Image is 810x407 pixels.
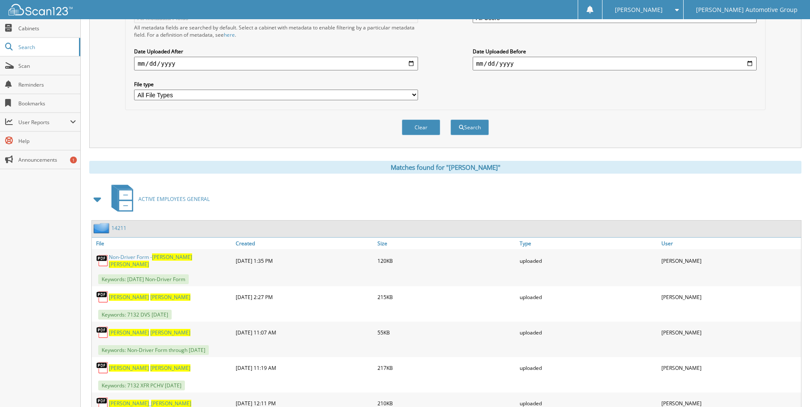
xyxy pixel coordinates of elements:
[150,294,190,301] span: [PERSON_NAME]
[109,329,149,336] span: [PERSON_NAME]
[18,81,76,88] span: Reminders
[9,4,73,15] img: scan123-logo-white.svg
[96,361,109,374] img: PDF.png
[450,119,489,135] button: Search
[659,324,801,341] div: [PERSON_NAME]
[696,7,798,12] span: [PERSON_NAME] Automotive Group
[18,119,70,126] span: User Reports
[70,157,77,163] div: 1
[98,310,172,320] span: Keywords: 7132 DVS [DATE]
[98,381,185,390] span: Keywords: 7132 XFR PCHV [DATE]
[98,345,209,355] span: Keywords: Non-Driver Form through [DATE]
[518,359,659,376] div: uploaded
[518,251,659,270] div: uploaded
[18,62,76,70] span: Scan
[224,31,235,38] a: here
[659,359,801,376] div: [PERSON_NAME]
[152,253,192,261] span: [PERSON_NAME]
[150,364,190,372] span: [PERSON_NAME]
[473,57,757,70] input: end
[375,359,517,376] div: 217KB
[18,44,75,51] span: Search
[109,364,190,372] a: [PERSON_NAME] [PERSON_NAME]
[375,238,517,249] a: Size
[659,238,801,249] a: User
[518,288,659,305] div: uploaded
[234,251,375,270] div: [DATE] 1:35 PM
[18,25,76,32] span: Cabinets
[109,364,149,372] span: [PERSON_NAME]
[767,366,810,407] iframe: Chat Widget
[518,238,659,249] a: Type
[234,238,375,249] a: Created
[375,251,517,270] div: 120KB
[96,326,109,339] img: PDF.png
[109,400,191,407] a: [PERSON_NAME]_[PERSON_NAME]
[106,182,210,216] a: ACTIVE EMPLOYEES GENERAL
[150,329,190,336] span: [PERSON_NAME]
[138,195,210,203] span: ACTIVE EMPLOYEES GENERAL
[659,251,801,270] div: [PERSON_NAME]
[18,156,76,163] span: Announcements
[234,288,375,305] div: [DATE] 2:27 PM
[134,57,418,70] input: start
[96,291,109,303] img: PDF.png
[96,254,109,267] img: PDF.png
[109,261,149,268] span: [PERSON_NAME]
[134,81,418,88] label: File type
[18,100,76,107] span: Bookmarks
[109,400,149,407] span: [PERSON_NAME]
[659,288,801,305] div: [PERSON_NAME]
[89,161,801,174] div: Matches found for "[PERSON_NAME]"
[18,137,76,145] span: Help
[375,324,517,341] div: 55KB
[151,400,191,407] span: [PERSON_NAME]
[111,224,126,232] a: 14211
[134,48,418,55] label: Date Uploaded After
[473,48,757,55] label: Date Uploaded Before
[98,274,189,284] span: Keywords: [DATE] Non-Driver Form
[402,119,440,135] button: Clear
[615,7,663,12] span: [PERSON_NAME]
[518,324,659,341] div: uploaded
[109,294,190,301] a: [PERSON_NAME] [PERSON_NAME]
[375,288,517,305] div: 215KB
[92,238,234,249] a: File
[109,253,231,268] a: Non-Driver Form -[PERSON_NAME] [PERSON_NAME]
[134,24,418,38] div: All metadata fields are searched by default. Select a cabinet with metadata to enable filtering b...
[109,329,190,336] a: [PERSON_NAME] [PERSON_NAME]
[234,324,375,341] div: [DATE] 11:07 AM
[109,294,149,301] span: [PERSON_NAME]
[94,223,111,233] img: folder2.png
[234,359,375,376] div: [DATE] 11:19 AM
